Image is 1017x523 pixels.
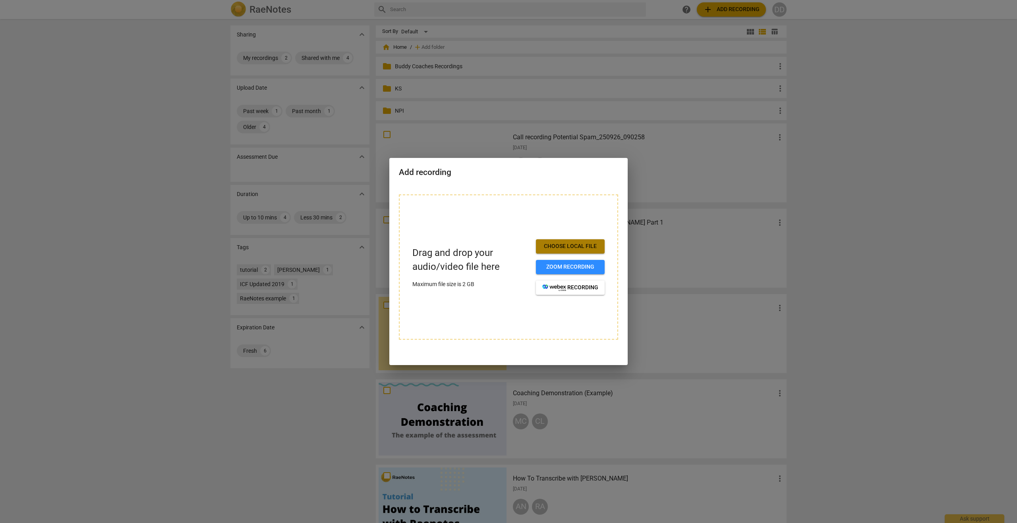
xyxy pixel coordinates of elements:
span: Zoom recording [542,263,598,271]
button: recording [536,281,605,295]
span: recording [542,284,598,292]
button: Zoom recording [536,260,605,274]
span: Choose local file [542,242,598,250]
button: Choose local file [536,239,605,254]
p: Maximum file size is 2 GB [412,280,530,288]
h2: Add recording [399,167,618,177]
p: Drag and drop your audio/video file here [412,246,530,274]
